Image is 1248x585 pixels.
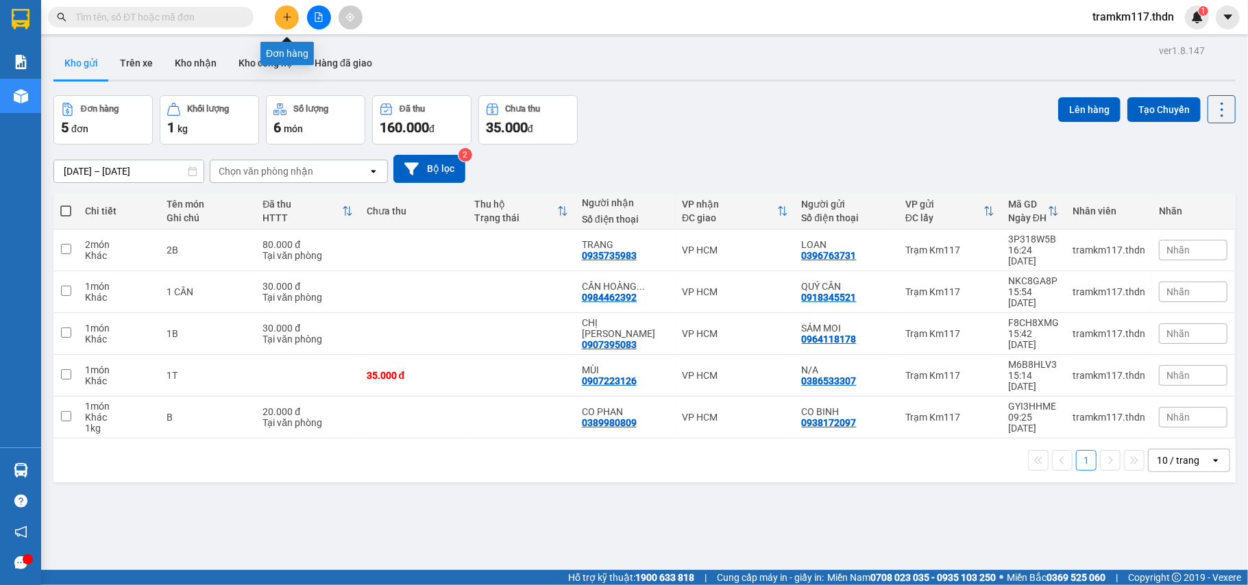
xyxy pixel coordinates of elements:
[1047,572,1105,583] strong: 0369 525 060
[136,56,164,64] span: VP HCM
[372,95,472,145] button: Đã thu160.000đ
[582,406,668,417] div: CO PHAN
[802,212,892,223] div: Số điện thoại
[870,572,996,583] strong: 0708 023 035 - 0935 103 250
[260,42,314,65] div: Đơn hàng
[1159,206,1227,216] div: Nhãn
[109,47,164,79] button: Trên xe
[1008,286,1059,308] div: 15:54 [DATE]
[85,412,153,423] div: Khác
[582,197,668,208] div: Người nhận
[582,239,668,250] div: TRANG
[314,12,323,22] span: file-add
[54,160,204,182] input: Select a date range.
[368,166,379,177] svg: open
[1166,286,1190,297] span: Nhãn
[187,104,229,114] div: Khối lượng
[1008,401,1059,412] div: GYI3HHME
[905,328,994,339] div: Trạm Km117
[256,193,359,229] th: Toggle SortBy
[802,292,857,303] div: 0918345521
[400,104,425,114] div: Đã thu
[104,56,136,64] span: VP Nhận:
[582,364,668,375] div: MÙI
[167,412,249,423] div: B
[367,370,461,381] div: 35.000 đ
[1073,370,1145,381] div: tramkm117.thdn
[1073,412,1145,423] div: tramkm117.thdn
[682,199,776,210] div: VP nhận
[1166,245,1190,256] span: Nhãn
[228,47,304,79] button: Kho công nợ
[9,10,43,44] img: logo
[85,292,153,303] div: Khác
[339,5,363,29] button: aim
[104,73,193,106] span: Số 170 [PERSON_NAME], P8, Q11, [GEOGRAPHIC_DATA][PERSON_NAME]
[905,212,983,223] div: ĐC lấy
[827,570,996,585] span: Miền Nam
[1008,275,1059,286] div: NKC8GA8P
[528,123,533,134] span: đ
[705,570,707,585] span: |
[167,119,175,136] span: 1
[293,104,328,114] div: Số lượng
[582,317,668,339] div: CHỊ SEN
[635,572,694,583] strong: 1900 633 818
[682,245,787,256] div: VP HCM
[307,5,331,29] button: file-add
[178,123,188,134] span: kg
[85,364,153,375] div: 1 món
[905,286,994,297] div: Trạm Km117
[675,193,794,229] th: Toggle SortBy
[85,323,153,334] div: 1 món
[1172,573,1182,582] span: copyright
[32,56,75,64] span: Trạm Km117
[1216,5,1240,29] button: caret-down
[1076,450,1097,471] button: 1
[275,5,299,29] button: plus
[60,25,189,35] strong: (NHÀ XE [GEOGRAPHIC_DATA])
[802,334,857,345] div: 0964118178
[85,423,153,434] div: 1 kg
[85,375,153,386] div: Khác
[582,375,637,386] div: 0907223126
[1008,412,1059,434] div: 09:25 [DATE]
[167,212,249,223] div: Ghi chú
[64,37,185,46] strong: HCM - ĐỊNH QUÁN - PHƯƠNG LÂM
[167,370,249,381] div: 1T
[1001,193,1066,229] th: Toggle SortBy
[429,123,435,134] span: đ
[682,370,787,381] div: VP HCM
[262,334,352,345] div: Tại văn phòng
[582,417,637,428] div: 0389980809
[14,89,28,103] img: warehouse-icon
[568,570,694,585] span: Hỗ trợ kỹ thuật:
[1008,359,1059,370] div: M6B8HLV3
[1222,11,1234,23] span: caret-down
[1159,43,1205,58] div: ver 1.8.147
[1166,412,1190,423] span: Nhãn
[717,570,824,585] span: Cung cấp máy in - giấy in:
[57,12,66,22] span: search
[905,199,983,210] div: VP gửi
[474,199,557,210] div: Thu hộ
[262,417,352,428] div: Tại văn phòng
[53,95,153,145] button: Đơn hàng5đơn
[380,119,429,136] span: 160.000
[802,406,892,417] div: CO BINH
[164,47,228,79] button: Kho nhận
[367,206,461,216] div: Chưa thu
[14,463,28,477] img: warehouse-icon
[467,193,575,229] th: Toggle SortBy
[1007,570,1105,585] span: Miền Bắc
[905,370,994,381] div: Trạm Km117
[345,12,355,22] span: aim
[582,214,668,225] div: Số điện thoại
[582,292,637,303] div: 0984462392
[219,164,313,178] div: Chọn văn phòng nhận
[85,334,153,345] div: Khác
[478,95,578,145] button: Chưa thu35.000đ
[802,281,892,292] div: QUÝ CÂN
[85,239,153,250] div: 2 món
[52,8,196,23] strong: NHÀ XE THUẬN HƯƠNG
